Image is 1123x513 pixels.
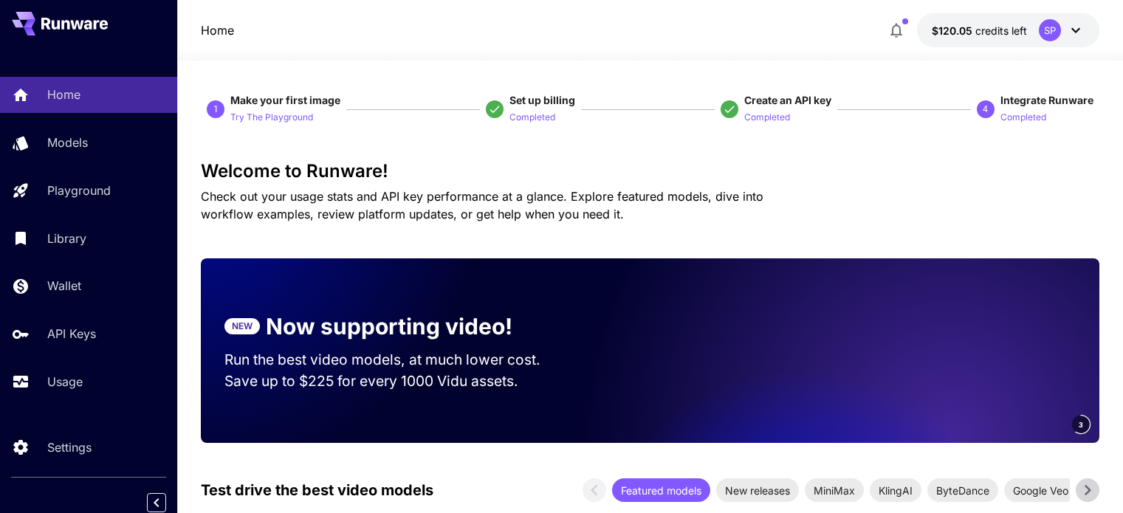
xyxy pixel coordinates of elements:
span: ByteDance [927,483,998,498]
div: $120.05 [932,23,1027,38]
span: Set up billing [509,94,575,106]
p: Test drive the best video models [201,479,433,501]
span: Check out your usage stats and API key performance at a glance. Explore featured models, dive int... [201,189,763,221]
p: Playground [47,182,111,199]
span: 3 [1079,419,1083,430]
div: New releases [716,478,799,502]
h3: Welcome to Runware! [201,161,1099,182]
span: KlingAI [870,483,921,498]
button: Completed [1000,108,1046,125]
p: Wallet [47,277,81,295]
nav: breadcrumb [201,21,234,39]
span: $120.05 [932,24,975,37]
p: Completed [1000,111,1046,125]
a: Home [201,21,234,39]
p: Models [47,134,88,151]
span: Make your first image [230,94,340,106]
div: Google Veo [1004,478,1077,502]
div: Featured models [612,478,710,502]
span: Integrate Runware [1000,94,1093,106]
button: Try The Playground [230,108,313,125]
div: SP [1039,19,1061,41]
span: MiniMax [805,483,864,498]
span: Featured models [612,483,710,498]
p: Run the best video models, at much lower cost. [224,349,569,371]
p: Usage [47,373,83,390]
p: 1 [213,103,219,116]
p: NEW [232,320,253,333]
p: 4 [983,103,988,116]
button: $120.05SP [917,13,1099,47]
p: Completed [509,111,555,125]
span: Create an API key [744,94,831,106]
p: Completed [744,111,790,125]
p: Now supporting video! [266,310,512,343]
p: Save up to $225 for every 1000 Vidu assets. [224,371,569,392]
span: credits left [975,24,1027,37]
div: ByteDance [927,478,998,502]
div: MiniMax [805,478,864,502]
p: Home [47,86,80,103]
button: Collapse sidebar [147,493,166,512]
p: API Keys [47,325,96,342]
button: Completed [744,108,790,125]
div: KlingAI [870,478,921,502]
p: Settings [47,438,92,456]
button: Completed [509,108,555,125]
p: Try The Playground [230,111,313,125]
span: New releases [716,483,799,498]
p: Library [47,230,86,247]
span: Google Veo [1004,483,1077,498]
